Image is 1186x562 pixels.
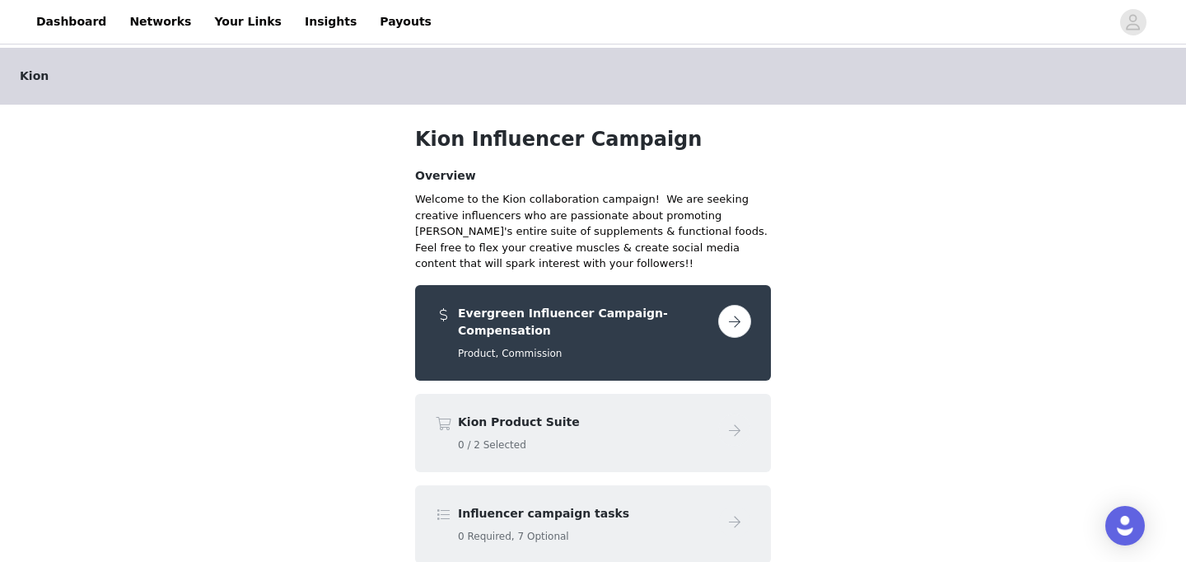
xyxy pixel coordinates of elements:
div: Evergreen Influencer Campaign- Compensation [415,285,771,381]
h5: Product, Commission [458,346,712,361]
div: Kion Product Suite [415,394,771,472]
h5: 0 Required, 7 Optional [458,529,712,544]
a: Payouts [370,3,441,40]
p: Welcome to the Kion collaboration campaign! We are seeking creative influencers who are passionat... [415,191,771,240]
a: Your Links [204,3,292,40]
a: Dashboard [26,3,116,40]
p: Feel free to flex your creative muscles & create social media content that will spark interest wi... [415,240,771,272]
h4: Evergreen Influencer Campaign- Compensation [458,305,712,340]
h4: Overview [415,167,771,185]
h5: 0 / 2 Selected [458,438,712,452]
span: Kion [20,68,49,85]
a: Insights [295,3,367,40]
h4: Kion Product Suite [458,414,712,431]
div: Open Intercom Messenger [1105,506,1145,546]
h1: Kion Influencer Campaign [415,124,771,154]
a: Networks [119,3,201,40]
h4: Influencer campaign tasks [458,505,712,522]
div: avatar [1125,9,1141,35]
